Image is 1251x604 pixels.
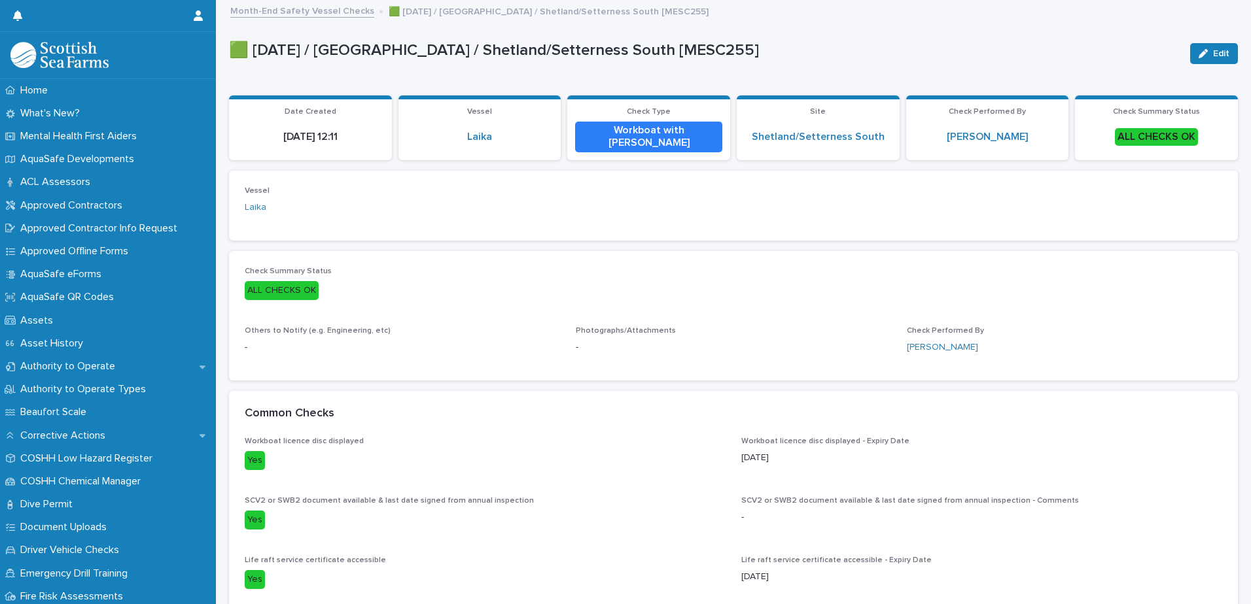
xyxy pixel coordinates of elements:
[15,176,101,188] p: ACL Assessors
[229,41,1180,60] p: 🟩 [DATE] / [GEOGRAPHIC_DATA] / Shetland/Setterness South [MESC255]
[741,511,1222,524] p: -
[245,201,266,214] a: Laika
[1113,108,1200,116] span: Check Summary Status
[1190,43,1238,64] button: Edit
[245,407,334,421] h2: Common Checks
[245,267,332,275] span: Check Summary Status
[907,341,978,354] a: [PERSON_NAME]
[467,131,492,143] a: Laika
[15,291,124,303] p: AquaSafe QR Codes
[15,406,97,418] p: Beaufort Scale
[575,122,722,152] div: Workboat with [PERSON_NAME]
[245,281,319,300] div: ALL CHECKS OK
[15,360,126,373] p: Authority to Operate
[245,437,364,445] span: Workboat licence disc displayed
[15,107,90,120] p: What's New?
[947,131,1028,143] a: [PERSON_NAME]
[15,84,58,97] p: Home
[15,337,94,350] p: Asset History
[467,108,492,116] span: Vessel
[245,511,265,529] div: Yes
[15,245,139,258] p: Approved Offline Forms
[245,497,534,505] span: SCV2 or SWB2 document available & last date signed from annual inspection
[15,222,188,235] p: Approved Contractor Info Request
[810,108,826,116] span: Site
[1115,128,1198,146] div: ALL CHECKS OK
[15,475,151,488] p: COSHH Chemical Manager
[15,498,83,511] p: Dive Permit
[576,327,676,335] span: Photographs/Attachments
[15,153,145,165] p: AquaSafe Developments
[15,130,147,143] p: Mental Health First Aiders
[1213,49,1229,58] span: Edit
[285,108,336,116] span: Date Created
[245,327,391,335] span: Others to Notify (e.g. Engineering, etc)
[15,567,138,580] p: Emergency Drill Training
[907,327,984,335] span: Check Performed By
[15,544,130,556] p: Driver Vehicle Checks
[389,3,709,18] p: 🟩 [DATE] / [GEOGRAPHIC_DATA] / Shetland/Setterness South [MESC255]
[741,437,909,445] span: Workboat licence disc displayed - Expiry Date
[245,187,270,195] span: Vessel
[10,42,109,68] img: bPIBxiqnSb2ggTQWdOVV
[245,341,560,354] p: -
[15,521,117,533] p: Document Uploads
[15,199,133,212] p: Approved Contractors
[230,3,374,18] a: Month-End Safety Vessel Checks
[15,383,156,395] p: Authority to Operate Types
[15,590,133,603] p: Fire Risk Assessments
[752,131,885,143] a: Shetland/Setterness South
[15,452,163,465] p: COSHH Low Hazard Register
[15,268,112,280] p: AquaSafe eForms
[15,429,116,442] p: Corrective Actions
[245,556,386,564] span: Life raft service certificate accessible
[237,131,384,143] p: [DATE] 12:11
[741,497,1079,505] span: SCV2 or SWB2 document available & last date signed from annual inspection - Comments
[576,341,891,354] p: -
[245,570,265,589] div: Yes
[15,314,63,327] p: Assets
[949,108,1026,116] span: Check Performed By
[741,556,932,564] span: Life raft service certificate accessible - Expiry Date
[627,108,671,116] span: Check Type
[741,570,1222,584] p: [DATE]
[245,451,265,470] div: Yes
[741,451,1222,465] p: [DATE]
